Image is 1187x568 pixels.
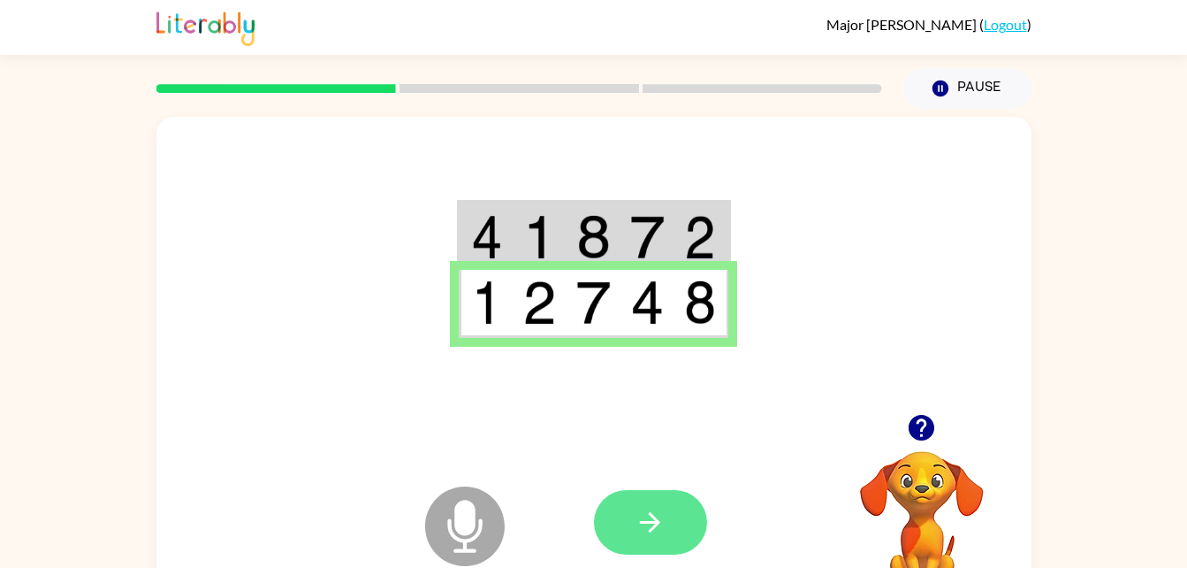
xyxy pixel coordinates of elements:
button: Pause [903,68,1031,109]
img: Literably [156,7,255,46]
span: Major [PERSON_NAME] [826,16,979,33]
img: 4 [471,215,503,259]
img: 7 [630,215,664,259]
img: 4 [630,280,664,325]
img: 2 [684,215,716,259]
div: ( ) [826,16,1031,33]
img: 7 [576,280,610,325]
a: Logout [984,16,1027,33]
img: 1 [471,280,503,325]
img: 1 [522,215,556,259]
img: 8 [684,280,716,325]
img: 2 [522,280,556,325]
img: 8 [576,215,610,259]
